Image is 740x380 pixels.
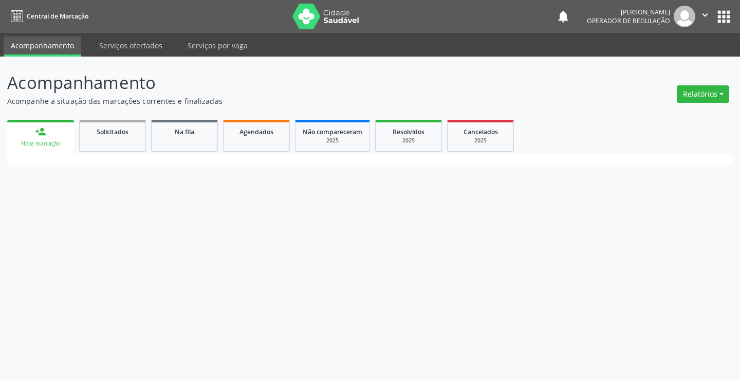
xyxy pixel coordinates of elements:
div: 2025 [383,137,434,144]
span: Agendados [239,128,273,136]
a: Acompanhamento [4,37,81,57]
button: Relatórios [677,85,729,103]
button:  [695,6,715,27]
div: person_add [35,126,46,137]
span: Resolvidos [393,128,424,136]
a: Serviços por vaga [180,37,255,55]
div: 2025 [455,137,506,144]
span: Na fila [175,128,194,136]
span: Solicitados [97,128,128,136]
div: [PERSON_NAME] [587,8,670,16]
img: img [674,6,695,27]
a: Central de Marcação [7,8,88,25]
span: Central de Marcação [27,12,88,21]
a: Serviços ofertados [92,37,170,55]
button: apps [715,8,733,26]
div: Nova marcação [14,140,67,148]
div: 2025 [303,137,362,144]
p: Acompanhe a situação das marcações correntes e finalizadas [7,96,515,106]
span: Operador de regulação [587,16,670,25]
span: Não compareceram [303,128,362,136]
button: notifications [556,9,570,24]
i:  [699,9,711,21]
span: Cancelados [464,128,498,136]
p: Acompanhamento [7,70,515,96]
